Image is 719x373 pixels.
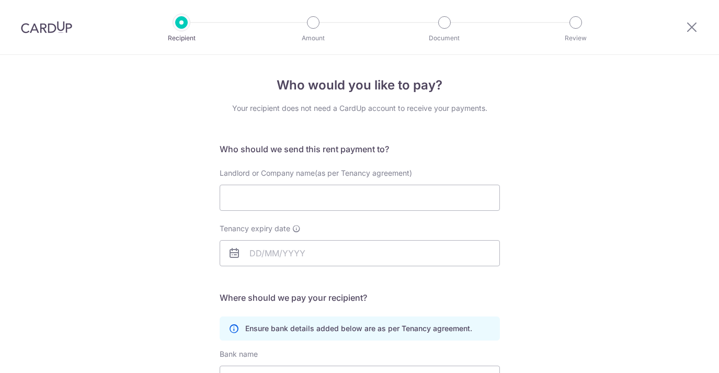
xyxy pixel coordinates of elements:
[220,103,500,114] div: Your recipient does not need a CardUp account to receive your payments.
[220,240,500,266] input: DD/MM/YYYY
[653,342,709,368] iframe: Opens a widget where you can find more information
[220,349,258,359] label: Bank name
[143,33,220,43] p: Recipient
[220,223,290,234] span: Tenancy expiry date
[220,168,412,177] span: Landlord or Company name(as per Tenancy agreement)
[406,33,483,43] p: Document
[220,76,500,95] h4: Who would you like to pay?
[275,33,352,43] p: Amount
[245,323,472,334] p: Ensure bank details added below are as per Tenancy agreement.
[220,143,500,155] h5: Who should we send this rent payment to?
[21,21,72,33] img: CardUp
[220,291,500,304] h5: Where should we pay your recipient?
[537,33,614,43] p: Review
